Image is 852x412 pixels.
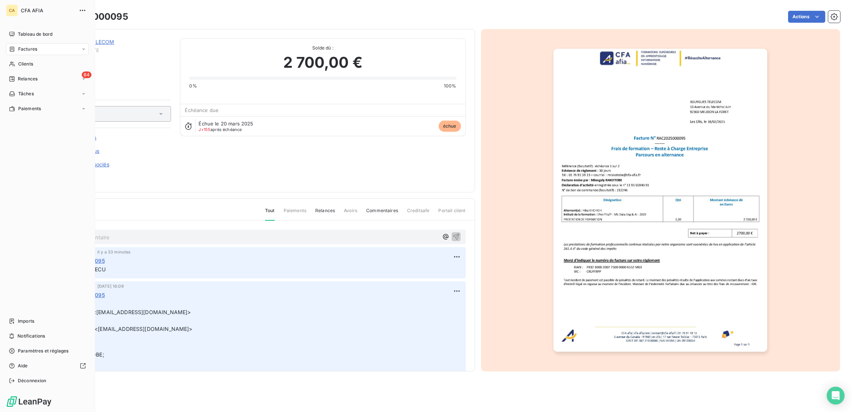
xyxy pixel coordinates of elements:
[6,360,89,372] a: Aide
[199,127,242,132] span: après échéance
[6,315,89,327] a: Imports
[6,345,89,357] a: Paramètres et réglages
[97,250,131,254] span: il y a 33 minutes
[407,207,430,220] span: Creditsafe
[6,73,89,85] a: 64Relances
[315,207,335,220] span: Relances
[18,363,28,369] span: Aide
[6,4,18,16] div: CA
[17,333,45,339] span: Notifications
[58,47,171,53] span: C BOUYGUES TE
[185,107,219,113] span: Échéance due
[49,351,104,358] span: Miangaly RAKOTOBE;
[344,207,357,220] span: Avoirs
[438,207,465,220] span: Portail client
[18,61,33,67] span: Clients
[18,90,34,97] span: Tâches
[49,309,191,315] span: [PERSON_NAME]<[EMAIL_ADDRESS][DOMAIN_NAME]>
[554,49,767,352] img: invoice_thumbnail
[18,46,37,52] span: Factures
[189,83,197,89] span: 0%
[283,51,362,74] span: 2 700,00 €
[444,83,456,89] span: 100%
[265,207,275,221] span: Tout
[827,387,845,405] div: Open Intercom Messenger
[6,58,89,70] a: Clients
[18,105,41,112] span: Paiements
[6,28,89,40] a: Tableau de bord
[70,10,128,23] h3: 2025000095
[6,396,52,408] img: Logo LeanPay
[366,207,398,220] span: Commentaires
[439,121,461,132] span: échue
[6,43,89,55] a: Factures
[18,76,38,82] span: Relances
[18,348,68,354] span: Paramètres et réglages
[189,45,456,51] span: Solde dû :
[82,71,91,78] span: 64
[6,103,89,115] a: Paiements
[97,284,124,288] span: [DATE] 16:09
[6,88,89,100] a: Tâches
[18,377,46,384] span: Déconnexion
[21,7,74,13] span: CFA AFIA
[18,31,52,38] span: Tableau de bord
[49,326,193,332] span: [PERSON_NAME] <[EMAIL_ADDRESS][DOMAIN_NAME]>
[284,207,306,220] span: Paiements
[199,121,253,127] span: Échue le 20 mars 2025
[199,127,210,132] span: J+155
[788,11,825,23] button: Actions
[18,318,34,325] span: Imports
